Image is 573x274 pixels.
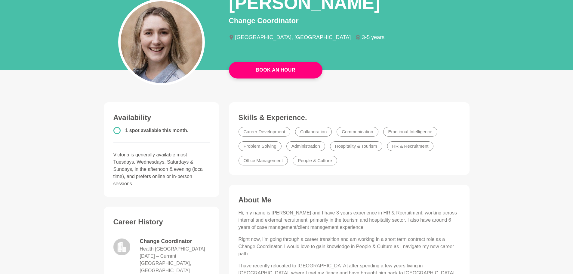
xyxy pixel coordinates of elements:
[229,62,322,79] a: Book An Hour
[140,253,177,260] dd: May 2025 – Current
[239,209,460,231] p: Hi, my name is [PERSON_NAME] and I have 3 years experience in HR & Recruitment, working across in...
[239,236,460,257] p: Right now, I’m going through a career transition and am working in a short term contract role as ...
[140,254,177,259] time: [DATE] – Current
[140,237,210,245] dd: Change Coordinator
[356,35,389,40] li: 3-5 years
[239,113,460,122] h3: Skills & Experience.
[113,239,130,255] img: logo
[229,35,356,40] li: [GEOGRAPHIC_DATA], [GEOGRAPHIC_DATA]
[140,245,205,253] dd: Health [GEOGRAPHIC_DATA]
[239,195,460,205] h3: About Me
[113,113,210,122] h3: Availability
[113,217,210,226] h3: Career History
[229,15,470,26] p: Change Coordinator
[125,128,189,133] span: 1 spot available this month.
[113,151,210,187] p: Victoria is generally available most Tuesdays, Wednesdays, Saturdays & Sundays, in the afternoon ...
